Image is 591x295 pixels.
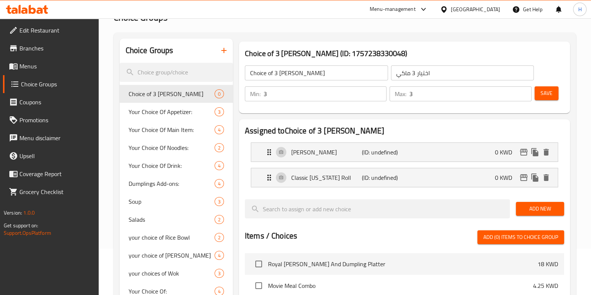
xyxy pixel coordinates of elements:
button: duplicate [529,172,541,183]
button: edit [518,147,529,158]
p: Min: [250,89,261,98]
div: Menu-management [370,5,416,14]
div: Choice of 3 [PERSON_NAME]0 [120,85,233,103]
p: (ID: undefined) [362,173,409,182]
span: Choice of 3 [PERSON_NAME] [129,89,215,98]
span: 3 [215,108,224,116]
li: Expand [245,165,564,190]
span: 2 [215,144,224,151]
a: Menus [3,57,99,75]
button: Add (0) items to choice group [477,230,564,244]
p: Max: [395,89,406,98]
span: H [578,5,581,13]
span: Promotions [19,116,93,125]
button: delete [541,172,552,183]
div: Your Choice Of Main Item:4 [120,121,233,139]
span: Salads [129,215,215,224]
span: 2 [215,234,224,241]
input: search [120,63,233,82]
p: 0 KWD [495,173,518,182]
span: 3 [215,270,224,277]
h3: Choice of 3 [PERSON_NAME] (ID: 1757238330048) [245,47,564,59]
span: Upsell [19,151,93,160]
button: edit [518,172,529,183]
span: Movie Meal Combo [268,281,533,290]
button: duplicate [529,147,541,158]
a: Upsell [3,147,99,165]
span: your choice of [PERSON_NAME] [129,251,215,260]
span: 4 [215,288,224,295]
p: 0 KWD [495,148,518,157]
span: Save [541,89,552,98]
span: Choice Groups [21,80,93,89]
span: Get support on: [4,221,38,230]
div: Salads2 [120,211,233,228]
div: your choice of Rice Bowl2 [120,228,233,246]
a: Coverage Report [3,165,99,183]
button: delete [541,147,552,158]
span: 2 [215,216,224,223]
span: 4 [215,126,224,133]
div: Choices [215,251,224,260]
div: Your Choice Of Noodles:2 [120,139,233,157]
div: Choices [215,107,224,116]
span: Your Choice Of Drink: [129,161,215,170]
div: Your Choice Of Drink:4 [120,157,233,175]
div: Your Choice Of Appetizer:3 [120,103,233,121]
div: Choices [215,215,224,224]
span: 4 [215,252,224,259]
p: [PERSON_NAME] [291,148,362,157]
li: Expand [245,139,564,165]
p: (ID: undefined) [362,148,409,157]
h2: Choice Groups [126,45,173,56]
a: Coupons [3,93,99,111]
span: Select choice [251,256,267,272]
span: Edit Restaurant [19,26,93,35]
button: Add New [516,202,564,216]
h2: Assigned to Choice of 3 [PERSON_NAME] [245,125,564,136]
a: Edit Restaurant [3,21,99,39]
div: your choice of [PERSON_NAME]4 [120,246,233,264]
input: search [245,199,510,218]
a: Choice Groups [3,75,99,93]
span: Add New [522,204,558,213]
span: Dumplings Add-ons: [129,179,215,188]
p: Classic [US_STATE] Roll [291,173,362,182]
div: Expand [251,143,558,162]
span: Coverage Report [19,169,93,178]
span: 1.0.0 [23,208,35,218]
span: Menu disclaimer [19,133,93,142]
div: [GEOGRAPHIC_DATA] [451,5,500,13]
span: Menus [19,62,93,71]
div: Choices [215,179,224,188]
p: 18 KWD [538,259,558,268]
div: Choices [215,89,224,98]
span: 4 [215,162,224,169]
span: your choices of Wok [129,269,215,278]
a: Branches [3,39,99,57]
a: Grocery Checklist [3,183,99,201]
div: Choices [215,125,224,134]
span: 4 [215,180,224,187]
div: Choices [215,197,224,206]
span: Your Choice Of Main Item: [129,125,215,134]
button: Save [535,86,558,100]
span: your choice of Rice Bowl [129,233,215,242]
span: 3 [215,198,224,205]
span: Branches [19,44,93,53]
a: Promotions [3,111,99,129]
span: Your Choice Of Appetizer: [129,107,215,116]
p: 4.25 KWD [533,281,558,290]
div: Choices [215,233,224,242]
span: 0 [215,90,224,98]
span: Grocery Checklist [19,187,93,196]
span: Coupons [19,98,93,107]
a: Support.OpsPlatform [4,228,51,238]
span: Royal [PERSON_NAME] And Dumpling Platter [268,259,538,268]
h2: Items / Choices [245,230,297,242]
a: Menu disclaimer [3,129,99,147]
div: Expand [251,168,558,187]
span: Version: [4,208,22,218]
div: your choices of Wok3 [120,264,233,282]
span: Soup [129,197,215,206]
